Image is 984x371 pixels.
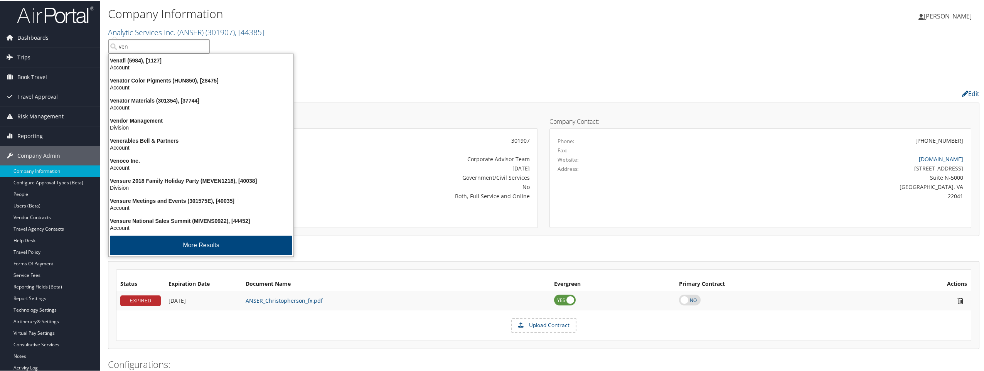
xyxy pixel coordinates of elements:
[549,118,971,124] h4: Company Contact:
[104,164,298,170] div: Account
[954,296,967,304] i: Remove Contract
[116,118,538,124] h4: Account Details:
[17,86,58,106] span: Travel Approval
[962,89,979,97] a: Edit
[17,145,60,165] span: Company Admin
[242,277,550,290] th: Document Name
[17,67,47,86] span: Book Travel
[915,136,963,144] div: [PHONE_NUMBER]
[104,103,298,110] div: Account
[17,126,43,145] span: Reporting
[108,5,689,21] h1: Company Information
[263,173,530,181] div: Government/Civil Services
[104,116,298,123] div: Vendor Management
[17,5,94,23] img: airportal-logo.png
[235,26,264,37] span: , [ 44385 ]
[558,155,579,163] label: Website:
[206,26,235,37] span: ( 301907 )
[104,197,298,204] div: Vensure Meetings and Events (301575E), [40035]
[263,154,530,162] div: Corporate Advisor Team
[120,295,161,305] div: EXPIRED
[108,357,979,370] h2: Configurations:
[558,164,579,172] label: Address:
[104,137,298,143] div: Venerables Bell & Partners
[168,296,186,304] span: [DATE]
[104,224,298,231] div: Account
[662,182,964,190] div: [GEOGRAPHIC_DATA], VA
[104,217,298,224] div: Vensure National Sales Summit (MIVENS0922), [44452]
[675,277,870,290] th: Primary Contract
[17,47,30,66] span: Trips
[17,27,49,47] span: Dashboards
[104,96,298,103] div: Venator Materials (301354), [37744]
[263,136,530,144] div: 301907
[558,146,568,153] label: Fax:
[918,4,979,27] a: [PERSON_NAME]
[110,235,292,255] button: More Results
[17,106,64,125] span: Risk Management
[512,318,576,331] label: Upload Contract
[263,164,530,172] div: [DATE]
[108,26,264,37] a: Analytic Services Inc. (ANSER)
[104,56,298,63] div: Venafi (5984), [1127]
[104,83,298,90] div: Account
[870,277,971,290] th: Actions
[108,86,685,99] h2: Company Profile:
[104,63,298,70] div: Account
[104,123,298,130] div: Division
[104,157,298,164] div: Venoco Inc.
[104,204,298,211] div: Account
[168,297,238,304] div: Add/Edit Date
[662,191,964,199] div: 22041
[924,11,972,20] span: [PERSON_NAME]
[263,182,530,190] div: No
[246,296,323,304] a: ANSER_Christopherson_fx.pdf
[116,277,165,290] th: Status
[263,191,530,199] div: Both, Full Service and Online
[919,155,963,162] a: [DOMAIN_NAME]
[104,143,298,150] div: Account
[108,39,210,53] input: Search Accounts
[108,244,979,257] h2: Contracts:
[104,76,298,83] div: Venator Color Pigments (HUN850), [28475]
[550,277,675,290] th: Evergreen
[104,177,298,184] div: Vensure 2018 Family Holiday Party (MEVEN1218), [40038]
[662,173,964,181] div: Suite N-5000
[558,137,575,144] label: Phone:
[104,184,298,191] div: Division
[662,164,964,172] div: [STREET_ADDRESS]
[165,277,242,290] th: Expiration Date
